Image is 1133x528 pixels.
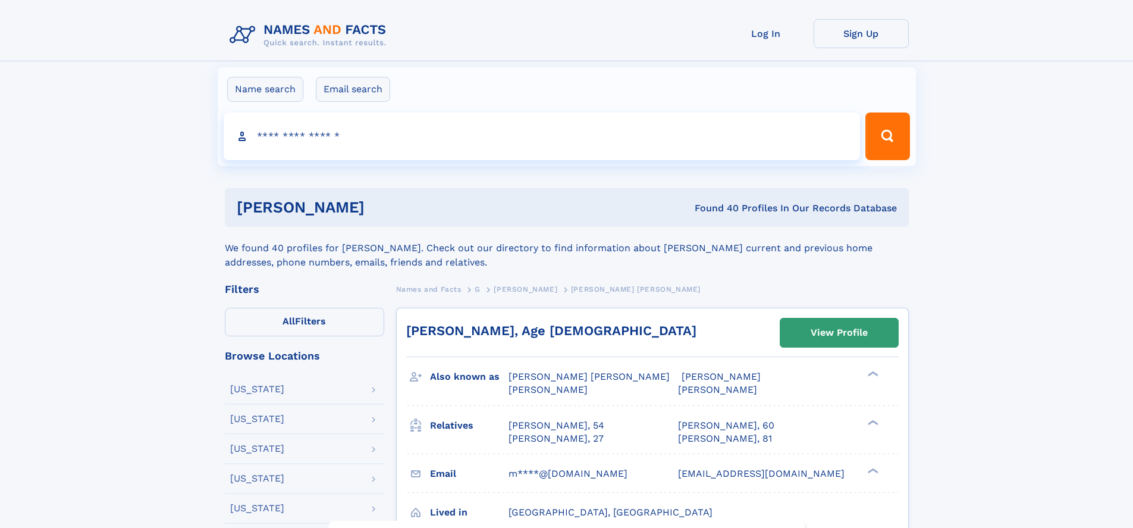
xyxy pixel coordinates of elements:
a: [PERSON_NAME], 81 [678,432,772,445]
a: [PERSON_NAME], 60 [678,419,774,432]
div: Found 40 Profiles In Our Records Database [529,202,897,215]
div: [US_STATE] [230,504,284,513]
label: Email search [316,77,390,102]
span: [PERSON_NAME] [494,285,557,293]
span: [PERSON_NAME] [PERSON_NAME] [571,285,701,293]
a: Names and Facts [396,282,462,296]
span: All [283,315,295,327]
a: Log In [718,19,814,48]
a: [PERSON_NAME] [494,282,557,296]
h1: [PERSON_NAME] [237,200,530,215]
span: [PERSON_NAME] [678,384,757,395]
div: [US_STATE] [230,385,284,394]
span: [EMAIL_ADDRESS][DOMAIN_NAME] [678,468,845,479]
h3: Lived in [430,502,509,523]
label: Name search [227,77,303,102]
div: ❯ [865,370,879,378]
h3: Email [430,464,509,484]
a: [PERSON_NAME], 54 [509,419,604,432]
div: ❯ [865,418,879,426]
label: Filters [225,308,384,336]
a: [PERSON_NAME], 27 [509,432,604,445]
span: G [475,285,481,293]
div: [US_STATE] [230,474,284,483]
div: Filters [225,284,384,295]
span: [PERSON_NAME] [509,384,588,395]
h3: Relatives [430,415,509,436]
div: View Profile [811,319,868,346]
img: Logo Names and Facts [225,19,396,51]
div: ❯ [865,467,879,474]
a: View Profile [780,318,898,347]
h3: Also known as [430,367,509,387]
button: Search Button [865,113,909,160]
input: search input [224,113,861,160]
span: [PERSON_NAME] [PERSON_NAME] [509,371,670,382]
div: We found 40 profiles for [PERSON_NAME]. Check out our directory to find information about [PERSON... [225,227,909,270]
a: Sign Up [814,19,909,48]
div: Browse Locations [225,351,384,361]
a: G [475,282,481,296]
span: [PERSON_NAME] [682,371,761,382]
span: [GEOGRAPHIC_DATA], [GEOGRAPHIC_DATA] [509,507,713,518]
div: [US_STATE] [230,444,284,454]
a: [PERSON_NAME], Age [DEMOGRAPHIC_DATA] [406,323,696,338]
div: [US_STATE] [230,414,284,424]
